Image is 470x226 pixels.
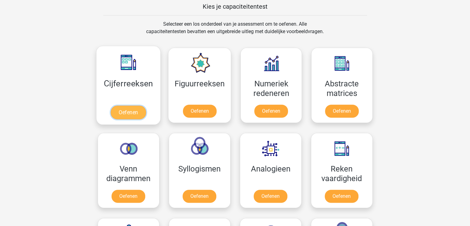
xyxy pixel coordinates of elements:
[254,190,287,203] a: Oefenen
[325,190,358,203] a: Oefenen
[183,190,216,203] a: Oefenen
[103,3,367,10] h5: Kies je capaciteitentest
[183,105,217,118] a: Oefenen
[254,105,288,118] a: Oefenen
[112,190,145,203] a: Oefenen
[111,106,146,119] a: Oefenen
[140,20,330,43] div: Selecteer een los onderdeel van je assessment om te oefenen. Alle capaciteitentesten bevatten een...
[325,105,359,118] a: Oefenen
